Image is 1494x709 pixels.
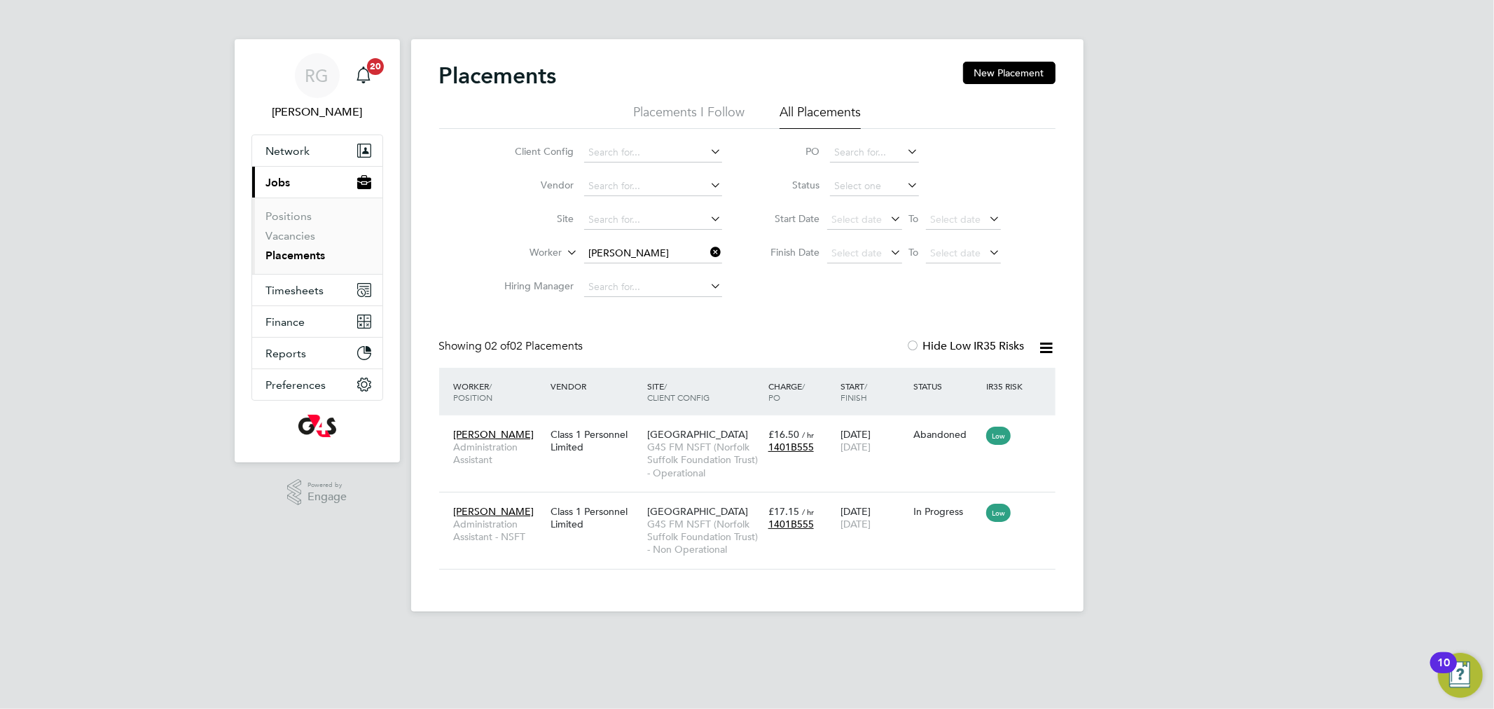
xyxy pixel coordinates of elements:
[931,213,981,226] span: Select date
[768,428,799,441] span: £16.50
[644,373,765,410] div: Site
[454,505,534,518] span: [PERSON_NAME]
[251,415,383,437] a: Go to home page
[252,306,382,337] button: Finance
[494,145,574,158] label: Client Config
[252,369,382,400] button: Preferences
[830,177,919,196] input: Select one
[841,380,867,403] span: / Finish
[913,505,979,518] div: In Progress
[266,378,326,392] span: Preferences
[252,135,382,166] button: Network
[837,498,910,537] div: [DATE]
[802,507,814,517] span: / hr
[266,347,307,360] span: Reports
[647,505,748,518] span: [GEOGRAPHIC_DATA]
[266,249,326,262] a: Placements
[905,243,923,261] span: To
[647,518,761,556] span: G4S FM NSFT (Norfolk Suffolk Foundation Trust) - Non Operational
[832,213,883,226] span: Select date
[307,479,347,491] span: Powered by
[252,338,382,369] button: Reports
[768,441,814,453] span: 1401B555
[633,104,745,129] li: Placements I Follow
[757,246,820,259] label: Finish Date
[298,415,336,437] img: g4s-logo-retina.png
[235,39,400,462] nav: Main navigation
[837,373,910,410] div: Start
[910,373,983,399] div: Status
[307,491,347,503] span: Engage
[931,247,981,259] span: Select date
[266,315,305,329] span: Finance
[439,339,586,354] div: Showing
[454,380,493,403] span: / Position
[494,179,574,191] label: Vendor
[1438,653,1483,698] button: Open Resource Center, 10 new notifications
[266,144,310,158] span: Network
[454,518,544,543] span: Administration Assistant - NSFT
[450,497,1056,509] a: [PERSON_NAME]Administration Assistant - NSFTClass 1 Personnel Limited[GEOGRAPHIC_DATA]G4S FM NSFT...
[906,339,1025,353] label: Hide Low IR35 Risks
[266,209,312,223] a: Positions
[485,339,583,353] span: 02 Placements
[584,143,722,163] input: Search for...
[765,373,838,410] div: Charge
[841,518,871,530] span: [DATE]
[986,427,1011,445] span: Low
[251,104,383,121] span: Rachel Graham
[547,373,644,399] div: Vendor
[266,284,324,297] span: Timesheets
[266,229,316,242] a: Vacancies
[305,67,329,85] span: RG
[780,104,861,129] li: All Placements
[647,380,710,403] span: / Client Config
[454,441,544,466] span: Administration Assistant
[494,280,574,292] label: Hiring Manager
[830,143,919,163] input: Search for...
[837,421,910,460] div: [DATE]
[252,275,382,305] button: Timesheets
[584,277,722,297] input: Search for...
[584,244,722,263] input: Search for...
[367,58,384,75] span: 20
[450,373,547,410] div: Worker
[757,212,820,225] label: Start Date
[547,498,644,537] div: Class 1 Personnel Limited
[757,179,820,191] label: Status
[547,421,644,460] div: Class 1 Personnel Limited
[802,429,814,440] span: / hr
[287,479,347,506] a: Powered byEngage
[963,62,1056,84] button: New Placement
[768,518,814,530] span: 1401B555
[832,247,883,259] span: Select date
[757,145,820,158] label: PO
[439,62,557,90] h2: Placements
[252,167,382,198] button: Jobs
[647,428,748,441] span: [GEOGRAPHIC_DATA]
[482,246,562,260] label: Worker
[350,53,378,98] a: 20
[584,210,722,230] input: Search for...
[584,177,722,196] input: Search for...
[768,505,799,518] span: £17.15
[1437,663,1450,681] div: 10
[494,212,574,225] label: Site
[768,380,805,403] span: / PO
[266,176,291,189] span: Jobs
[485,339,511,353] span: 02 of
[983,373,1031,399] div: IR35 Risk
[913,428,979,441] div: Abandoned
[252,198,382,274] div: Jobs
[454,428,534,441] span: [PERSON_NAME]
[450,420,1056,432] a: [PERSON_NAME]Administration AssistantClass 1 Personnel Limited[GEOGRAPHIC_DATA]G4S FM NSFT (Norfo...
[841,441,871,453] span: [DATE]
[647,441,761,479] span: G4S FM NSFT (Norfolk Suffolk Foundation Trust) - Operational
[986,504,1011,522] span: Low
[251,53,383,121] a: RG[PERSON_NAME]
[905,209,923,228] span: To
